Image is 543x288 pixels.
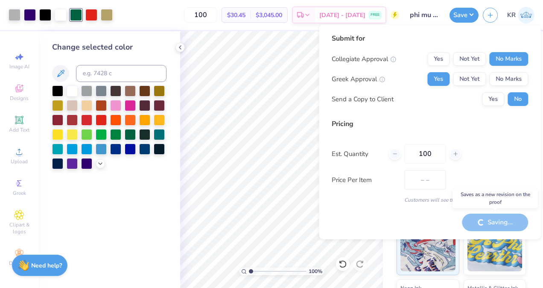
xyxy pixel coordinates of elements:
[332,54,396,64] div: Collegiate Approval
[52,41,166,53] div: Change selected color
[309,267,322,275] span: 100 %
[332,94,394,104] div: Send a Copy to Client
[9,126,29,133] span: Add Text
[9,260,29,267] span: Decorate
[427,72,450,86] button: Yes
[452,188,538,208] div: Saves as a new revision on the proof
[11,158,28,165] span: Upload
[184,7,217,23] input: – –
[13,190,26,197] span: Greek
[31,262,62,270] strong: Need help?
[403,6,445,24] input: Untitled Design
[332,33,528,44] div: Submit for
[256,11,282,20] span: $3,045.00
[9,63,29,70] span: Image AI
[507,7,534,24] a: KR
[450,8,479,23] button: Save
[332,119,528,129] div: Pricing
[453,72,486,86] button: Not Yet
[10,95,29,102] span: Designs
[227,11,245,20] span: $30.45
[332,74,385,84] div: Greek Approval
[507,10,516,20] span: KR
[467,229,523,271] img: Puff Ink
[371,12,380,18] span: FREE
[4,221,34,235] span: Clipart & logos
[427,52,450,66] button: Yes
[482,92,504,106] button: Yes
[332,196,528,204] div: Customers will see this price on HQ.
[332,149,382,159] label: Est. Quantity
[332,175,398,185] label: Price Per Item
[319,11,365,20] span: [DATE] - [DATE]
[400,229,455,271] img: Standard
[453,52,486,66] button: Not Yet
[76,65,166,82] input: e.g. 7428 c
[489,72,528,86] button: No Marks
[518,7,534,24] img: Kate Ruffin
[489,52,528,66] button: No Marks
[508,92,528,106] button: No
[404,144,446,164] input: – –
